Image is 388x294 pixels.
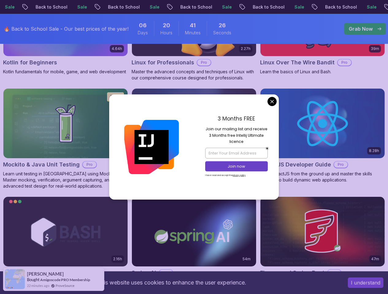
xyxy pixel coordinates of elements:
[241,46,251,51] p: 2.27h
[139,21,147,30] span: 6 Days
[334,162,348,168] p: Pro
[3,88,128,189] a: Mockito & Java Unit Testing card2.02hNEWMockito & Java Unit TestingProLearn unit testing in [GEOG...
[72,4,92,10] p: Sale
[132,269,156,277] h2: Spring AI
[110,94,121,100] p: NEW
[248,4,290,10] p: Back to School
[260,269,325,277] h2: Flyway and Spring Boot
[348,277,383,288] button: Accept cookies
[260,69,385,75] p: Learn the basics of Linux and Bash.
[40,277,90,282] a: Amigoscode PRO Membership
[290,4,309,10] p: Sale
[27,271,64,277] span: [PERSON_NAME]
[3,171,128,189] p: Learn unit testing in [GEOGRAPHIC_DATA] using Mockito. Master mocking, verification, argument cap...
[132,58,194,67] h2: Linux for Professionals
[3,160,80,169] h2: Mockito & Java Unit Testing
[362,4,382,10] p: Sale
[260,160,331,169] h2: React JS Developer Guide
[243,257,251,262] p: 54m
[197,59,211,66] p: Pro
[328,270,341,276] p: Pro
[163,21,170,30] span: 20 Hours
[83,162,96,168] p: Pro
[56,283,75,288] a: ProveSource
[260,197,385,291] a: Flyway and Spring Boot card47mFlyway and Spring BootProMaster database migrations with Spring Boo...
[132,69,256,81] p: Master the advanced concepts and techniques of Linux with our comprehensive course designed for p...
[3,197,128,285] a: Shell Scripting card2.16hShell ScriptingProLearn how to automate tasks and scripts with shell scr...
[27,283,49,288] span: 22 minutes ago
[3,89,128,158] img: Mockito & Java Unit Testing card
[4,25,129,32] p: 🔥 Back to School Sale - Our best prices of the year!
[5,276,339,289] div: This website uses cookies to enhance the user experience.
[260,171,385,183] p: Learn ReactJS from the ground up and master the skills needed to build dynamic web applications.
[160,30,172,36] span: Hours
[185,30,201,36] span: Minutes
[175,4,217,10] p: Back to School
[190,21,196,30] span: 41 Minutes
[132,88,256,183] a: Spring Boot Product API card2.09hSpring Boot Product APIProBuild a fully functional Product API f...
[112,46,122,51] p: 4.64h
[320,4,362,10] p: Back to School
[371,257,379,262] p: 47m
[338,59,351,66] p: Pro
[3,69,128,75] p: Kotlin fundamentals for mobile, game, and web development
[260,89,385,158] img: React JS Developer Guide card
[103,4,145,10] p: Back to School
[132,89,256,158] img: Spring Boot Product API card
[138,30,148,36] span: Days
[219,21,226,30] span: 26 Seconds
[217,4,237,10] p: Sale
[213,30,231,36] span: Seconds
[349,25,373,32] p: Grab Now
[5,269,25,289] img: provesource social proof notification image
[132,197,256,291] a: Spring AI card54mSpring AIProWelcome to the Spring AI course! Learn to build intelligent applicat...
[145,4,164,10] p: Sale
[159,270,173,276] p: Pro
[260,88,385,183] a: React JS Developer Guide card8.28hReact JS Developer GuideProLearn ReactJS from the ground up and...
[3,197,128,266] img: Shell Scripting card
[260,197,385,266] img: Flyway and Spring Boot card
[113,257,122,262] p: 2.16h
[369,148,379,153] p: 8.28h
[27,277,40,282] span: Bought
[3,58,57,67] h2: Kotlin for Beginners
[371,46,379,51] p: 39m
[31,4,72,10] p: Back to School
[132,197,256,266] img: Spring AI card
[260,58,335,67] h2: Linux Over The Wire Bandit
